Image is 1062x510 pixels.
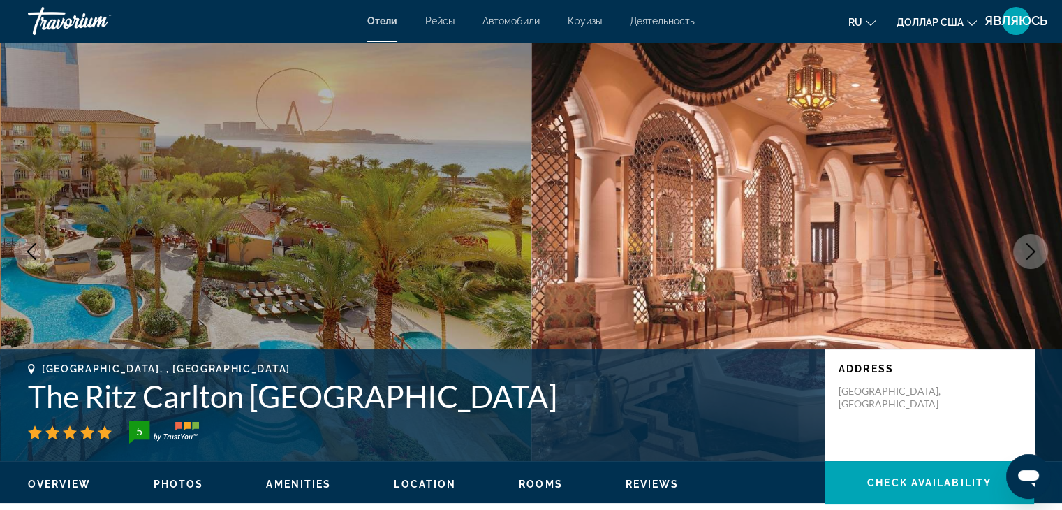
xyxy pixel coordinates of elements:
font: доллар США [897,17,964,28]
button: Amenities [266,478,331,490]
span: [GEOGRAPHIC_DATA], , [GEOGRAPHIC_DATA] [42,363,290,374]
button: Next image [1013,234,1048,269]
button: Меню пользователя [998,6,1034,36]
button: Previous image [14,234,49,269]
button: Изменить язык [848,12,876,32]
div: 5 [125,423,153,439]
font: ЯВЛЯЮСЬ [984,13,1047,28]
img: trustyou-badge-hor.svg [129,421,199,444]
p: Address [839,363,1020,374]
font: ru [848,17,862,28]
a: Круизы [568,15,602,27]
a: Деятельность [630,15,695,27]
h1: The Ritz Carlton [GEOGRAPHIC_DATA] [28,378,811,414]
button: Reviews [626,478,679,490]
iframe: Кнопка запуска окна обмена сообщениями [1006,454,1051,499]
button: Изменить валюту [897,12,977,32]
button: Location [394,478,456,490]
a: Отели [367,15,397,27]
a: Автомобили [482,15,540,27]
span: Check Availability [867,477,991,488]
button: Photos [154,478,204,490]
button: Overview [28,478,91,490]
a: Рейсы [425,15,455,27]
button: Check Availability [825,461,1034,504]
p: [GEOGRAPHIC_DATA], [GEOGRAPHIC_DATA] [839,385,950,410]
a: Травориум [28,3,168,39]
button: Rooms [519,478,563,490]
